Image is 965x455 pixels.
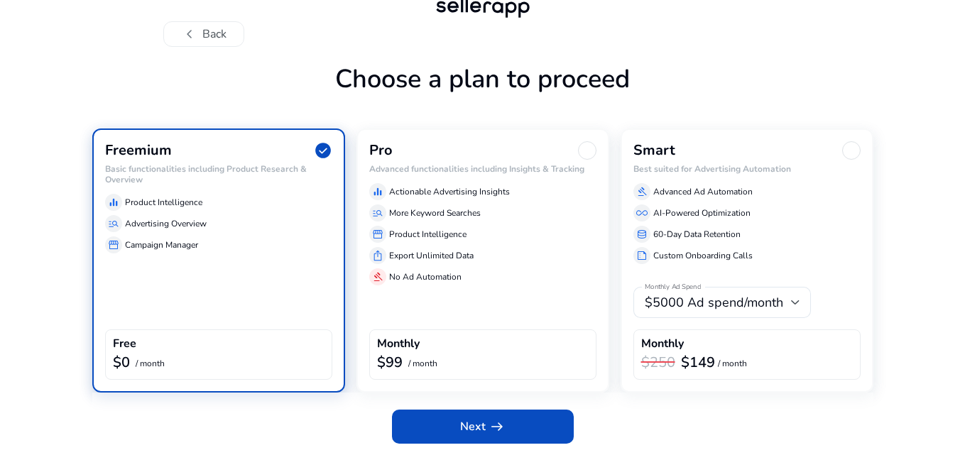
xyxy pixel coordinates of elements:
[377,337,420,351] h4: Monthly
[163,21,244,47] button: chevron_leftBack
[136,359,165,368] p: / month
[636,250,648,261] span: summarize
[372,271,383,283] span: gavel
[92,64,873,128] h1: Choose a plan to proceed
[408,359,437,368] p: / month
[645,294,783,311] span: $5000 Ad spend/month
[389,228,467,241] p: Product Intelligence
[633,142,675,159] h3: Smart
[369,142,393,159] h3: Pro
[108,239,119,251] span: storefront
[125,196,202,209] p: Product Intelligence
[372,229,383,240] span: storefront
[125,217,207,230] p: Advertising Overview
[105,142,172,159] h3: Freemium
[641,354,675,371] h3: $250
[108,197,119,208] span: equalizer
[653,207,751,219] p: AI-Powered Optimization
[645,283,701,292] mat-label: Monthly Ad Spend
[389,249,474,262] p: Export Unlimited Data
[636,207,648,219] span: all_inclusive
[489,418,506,435] span: arrow_right_alt
[392,410,574,444] button: Nextarrow_right_alt
[369,164,596,174] h6: Advanced functionalities including Insights & Tracking
[389,185,510,198] p: Actionable Advertising Insights
[718,359,747,368] p: / month
[372,207,383,219] span: manage_search
[641,337,684,351] h4: Monthly
[372,186,383,197] span: equalizer
[653,185,753,198] p: Advanced Ad Automation
[653,249,753,262] p: Custom Onboarding Calls
[108,218,119,229] span: manage_search
[113,337,136,351] h4: Free
[681,353,715,372] b: $149
[389,270,462,283] p: No Ad Automation
[636,186,648,197] span: gavel
[314,141,332,160] span: check_circle
[372,250,383,261] span: ios_share
[633,164,861,174] h6: Best suited for Advertising Automation
[377,353,403,372] b: $99
[653,228,741,241] p: 60-Day Data Retention
[105,164,332,185] h6: Basic functionalities including Product Research & Overview
[636,229,648,240] span: database
[181,26,198,43] span: chevron_left
[125,239,198,251] p: Campaign Manager
[389,207,481,219] p: More Keyword Searches
[460,418,506,435] span: Next
[113,353,130,372] b: $0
